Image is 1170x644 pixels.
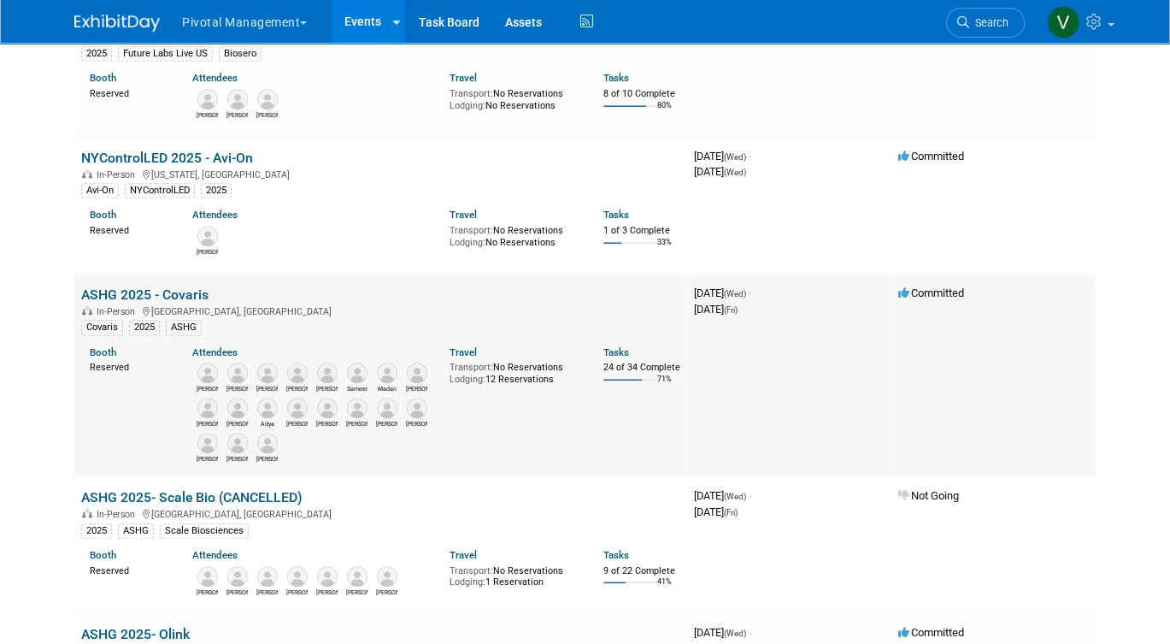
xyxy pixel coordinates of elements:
[286,418,308,428] div: Sujash Chatterjee
[166,320,202,335] div: ASHG
[603,346,629,358] a: Tasks
[90,222,167,237] div: Reserved
[256,587,278,597] div: Kimberly Ferguson
[197,566,218,587] img: Amy Hamilton
[197,418,218,428] div: Denny Huang
[226,383,248,393] div: Robert Riegelhaupt
[97,306,140,317] span: In-Person
[197,453,218,464] div: Vanessa Process
[317,398,338,418] img: Elisabeth Pundt
[724,629,746,638] span: (Wed)
[227,89,248,109] img: Chirag Patel
[257,363,278,383] img: Jared Hoffman
[286,587,308,597] div: Keith Jackson
[287,363,308,383] img: Robert Shehadeh
[197,246,218,257] div: Joe McGrath
[227,398,248,418] img: Greg Endress
[376,418,397,428] div: Marisa Pisani
[197,89,218,109] img: Joseph (Joe) Rodriguez
[346,383,367,393] div: Sameer Vasantgadkar
[450,88,493,99] span: Transport:
[97,509,140,520] span: In-Person
[316,587,338,597] div: Sanika Khare
[197,433,218,453] img: Vanessa Process
[724,168,746,177] span: (Wed)
[694,303,738,316] span: [DATE]
[197,383,218,393] div: Patricia Daggett
[192,346,238,358] a: Attendees
[81,183,119,198] div: Avi-On
[192,209,238,221] a: Attendees
[197,363,218,383] img: Patricia Daggett
[603,72,629,84] a: Tasks
[197,109,218,120] div: Joseph (Joe) Rodriguez
[450,85,578,111] div: No Reservations No Reservations
[160,523,249,539] div: Scale Biosciences
[694,165,746,178] span: [DATE]
[694,505,738,518] span: [DATE]
[316,418,338,428] div: Elisabeth Pundt
[347,363,367,383] img: Sameer Vasantgadkar
[946,8,1025,38] a: Search
[287,566,308,587] img: Keith Jackson
[226,587,248,597] div: Giovanna Prout
[347,566,367,587] img: Patrick (Paddy) Boyd
[450,72,477,84] a: Travel
[603,565,680,577] div: 9 of 22 Complete
[724,152,746,162] span: (Wed)
[657,375,672,398] td: 71%
[657,238,672,261] td: 33%
[898,150,964,162] span: Committed
[603,225,680,237] div: 1 of 3 Complete
[81,320,123,335] div: Covaris
[657,577,672,600] td: 41%
[898,287,964,299] span: Committed
[256,453,278,464] div: Jeff Reimers
[376,383,397,393] div: Madan Ambavaram, Ph.D.
[129,320,160,335] div: 2025
[257,398,278,418] img: Adya Anima
[450,225,493,236] span: Transport:
[376,587,397,597] div: Melanie Janczyk
[82,169,92,178] img: In-Person Event
[97,169,140,180] span: In-Person
[227,433,248,453] img: Tom O'Hare
[603,88,680,100] div: 8 of 10 Complete
[694,287,751,299] span: [DATE]
[450,576,485,588] span: Lodging:
[74,15,160,32] img: ExhibitDay
[256,109,278,120] div: Noah Vanderhyde
[226,109,248,120] div: Chirag Patel
[749,489,751,502] span: -
[90,358,167,374] div: Reserved
[347,398,367,418] img: Ulrich Thomann
[450,209,477,221] a: Travel
[406,418,427,428] div: Kris Amirault
[749,150,751,162] span: -
[657,101,672,124] td: 80%
[82,509,92,517] img: In-Person Event
[81,626,190,642] a: ASHG 2025- Olink
[192,549,238,561] a: Attendees
[227,363,248,383] img: Robert Riegelhaupt
[749,287,751,299] span: -
[201,183,232,198] div: 2025
[226,418,248,428] div: Greg Endress
[450,100,485,111] span: Lodging:
[450,222,578,248] div: No Reservations No Reservations
[346,418,367,428] div: Ulrich Thomann
[316,383,338,393] div: Eugenio Daviso, Ph.D.
[81,167,680,180] div: [US_STATE], [GEOGRAPHIC_DATA]
[81,489,303,505] a: ASHG 2025- Scale Bio (CANCELLED)
[81,150,253,166] a: NYControlLED 2025 - Avi-On
[317,363,338,383] img: Eugenio Daviso, Ph.D.
[81,304,680,317] div: [GEOGRAPHIC_DATA], [GEOGRAPHIC_DATA]
[219,46,262,62] div: Biosero
[90,549,116,561] a: Booth
[450,562,578,588] div: No Reservations 1 Reservation
[724,508,738,517] span: (Fri)
[257,433,278,453] img: Jeff Reimers
[898,489,959,502] span: Not Going
[257,566,278,587] img: Kimberly Ferguson
[81,506,680,520] div: [GEOGRAPHIC_DATA], [GEOGRAPHIC_DATA]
